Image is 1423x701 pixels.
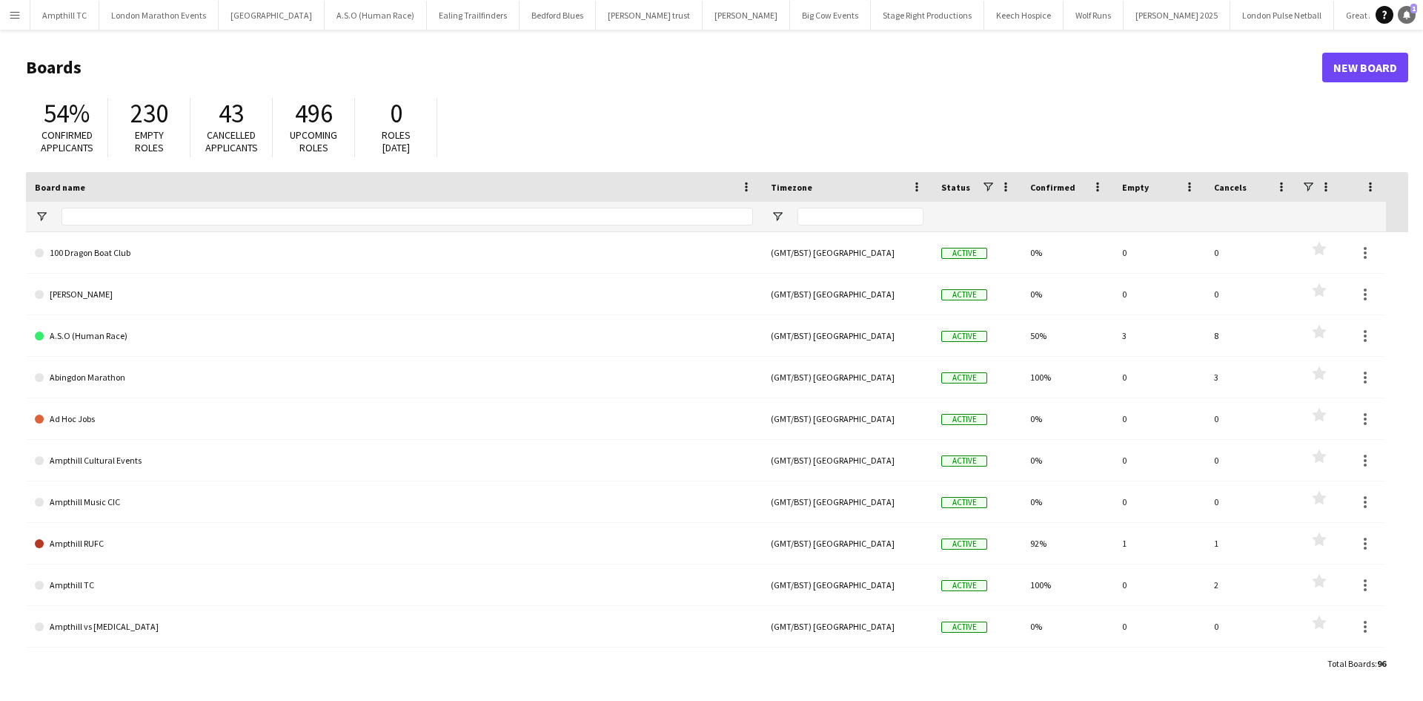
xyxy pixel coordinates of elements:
[1113,357,1205,398] div: 0
[762,648,932,688] div: (GMT/BST) [GEOGRAPHIC_DATA]
[35,565,753,606] a: Ampthill TC
[1205,232,1297,273] div: 0
[941,580,987,591] span: Active
[762,481,932,522] div: (GMT/BST) [GEOGRAPHIC_DATA]
[1021,565,1113,605] div: 100%
[35,232,753,274] a: 100 Dragon Boat Club
[1021,357,1113,398] div: 100%
[1021,440,1113,481] div: 0%
[771,182,812,193] span: Timezone
[1113,523,1205,564] div: 1
[62,208,753,226] input: Board name Filter Input
[130,97,168,130] span: 230
[1021,606,1113,647] div: 0%
[219,97,244,130] span: 43
[1113,565,1205,605] div: 0
[790,1,871,30] button: Big Cow Events
[941,497,987,508] span: Active
[941,622,987,633] span: Active
[941,539,987,550] span: Active
[941,372,987,384] span: Active
[35,648,753,689] a: Army Boxing
[1021,523,1113,564] div: 92%
[762,523,932,564] div: (GMT/BST) [GEOGRAPHIC_DATA]
[1398,6,1416,24] a: 1
[290,128,337,154] span: Upcoming roles
[1113,398,1205,439] div: 0
[1021,232,1113,273] div: 0%
[295,97,333,130] span: 496
[1205,648,1297,688] div: 0
[1205,565,1297,605] div: 2
[99,1,219,30] button: London Marathon Events
[762,440,932,481] div: (GMT/BST) [GEOGRAPHIC_DATA]
[762,315,932,356] div: (GMT/BST) [GEOGRAPHIC_DATA]
[1021,481,1113,522] div: 0%
[35,182,85,193] span: Board name
[941,248,987,259] span: Active
[135,128,164,154] span: Empty roles
[762,232,932,273] div: (GMT/BST) [GEOGRAPHIC_DATA]
[35,274,753,315] a: [PERSON_NAME]
[1113,606,1205,647] div: 0
[941,455,987,467] span: Active
[427,1,520,30] button: Ealing Trailfinders
[1113,481,1205,522] div: 0
[1230,1,1334,30] button: London Pulse Netball
[325,1,427,30] button: A.S.O (Human Race)
[1205,398,1297,439] div: 0
[1205,440,1297,481] div: 0
[703,1,790,30] button: [PERSON_NAME]
[941,289,987,300] span: Active
[1327,658,1375,669] span: Total Boards
[762,357,932,398] div: (GMT/BST) [GEOGRAPHIC_DATA]
[1021,315,1113,356] div: 50%
[1113,440,1205,481] div: 0
[26,56,1322,79] h1: Boards
[1113,232,1205,273] div: 0
[205,128,258,154] span: Cancelled applicants
[35,523,753,565] a: Ampthill RUFC
[41,128,93,154] span: Confirmed applicants
[1030,182,1075,193] span: Confirmed
[596,1,703,30] button: [PERSON_NAME] trust
[871,1,984,30] button: Stage Right Productions
[219,1,325,30] button: [GEOGRAPHIC_DATA]
[35,606,753,648] a: Ampthill vs [MEDICAL_DATA]
[1021,398,1113,439] div: 0%
[1124,1,1230,30] button: [PERSON_NAME] 2025
[762,398,932,439] div: (GMT/BST) [GEOGRAPHIC_DATA]
[1113,315,1205,356] div: 3
[35,210,48,223] button: Open Filter Menu
[1327,649,1386,678] div: :
[390,97,402,130] span: 0
[762,606,932,647] div: (GMT/BST) [GEOGRAPHIC_DATA]
[1205,523,1297,564] div: 1
[35,357,753,398] a: Abingdon Marathon
[771,210,784,223] button: Open Filter Menu
[941,182,970,193] span: Status
[762,565,932,605] div: (GMT/BST) [GEOGRAPHIC_DATA]
[941,331,987,342] span: Active
[1113,274,1205,315] div: 0
[1410,4,1417,13] span: 1
[35,481,753,523] a: Ampthill Music CIC
[1205,315,1297,356] div: 8
[1322,53,1408,82] a: New Board
[1205,481,1297,522] div: 0
[1113,648,1205,688] div: 0
[382,128,411,154] span: Roles [DATE]
[520,1,596,30] button: Bedford Blues
[1021,648,1113,688] div: 0%
[35,315,753,357] a: A.S.O (Human Race)
[984,1,1064,30] button: Keech Hospice
[762,274,932,315] div: (GMT/BST) [GEOGRAPHIC_DATA]
[30,1,99,30] button: Ampthill TC
[1021,274,1113,315] div: 0%
[1122,182,1149,193] span: Empty
[941,414,987,425] span: Active
[1205,274,1297,315] div: 0
[1064,1,1124,30] button: Wolf Runs
[44,97,90,130] span: 54%
[1205,357,1297,398] div: 3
